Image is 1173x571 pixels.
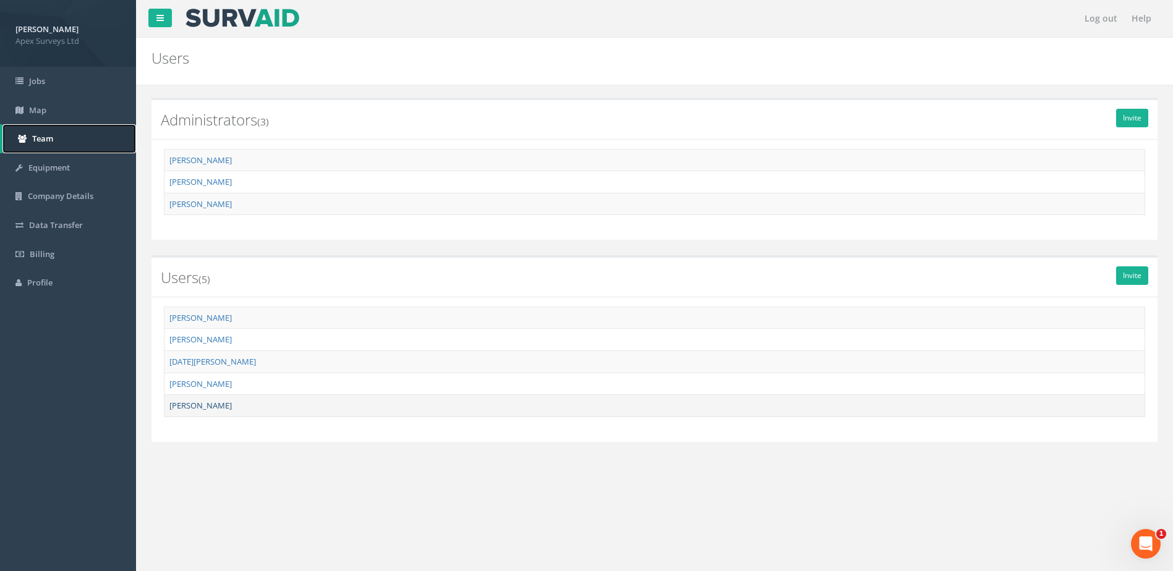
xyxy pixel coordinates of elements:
iframe: Intercom live chat [1131,529,1161,559]
h2: Users [161,269,1148,285]
a: Team [2,124,136,153]
span: Map [29,104,46,116]
a: Invite [1116,266,1148,285]
a: [PERSON_NAME] [169,176,232,187]
span: Jobs [29,75,45,87]
a: [PERSON_NAME] [169,378,232,389]
a: [PERSON_NAME] [169,198,232,209]
a: [PERSON_NAME] [169,312,232,323]
h2: Administrators [161,112,1148,128]
span: Equipment [28,162,70,173]
h2: Users [151,50,987,66]
span: Billing [30,248,54,260]
small: (5) [198,273,210,286]
span: Company Details [28,190,93,201]
strong: [PERSON_NAME] [15,23,79,35]
span: Data Transfer [29,219,83,231]
a: Invite [1116,109,1148,127]
span: Team [32,133,53,144]
a: [PERSON_NAME] [169,400,232,411]
a: [PERSON_NAME] [169,154,232,166]
span: Profile [27,277,53,288]
span: 1 [1156,529,1166,539]
a: [PERSON_NAME] Apex Surveys Ltd [15,20,121,46]
a: [PERSON_NAME] [169,334,232,345]
span: Apex Surveys Ltd [15,35,121,47]
a: [DATE][PERSON_NAME] [169,356,256,367]
small: (3) [257,115,269,129]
